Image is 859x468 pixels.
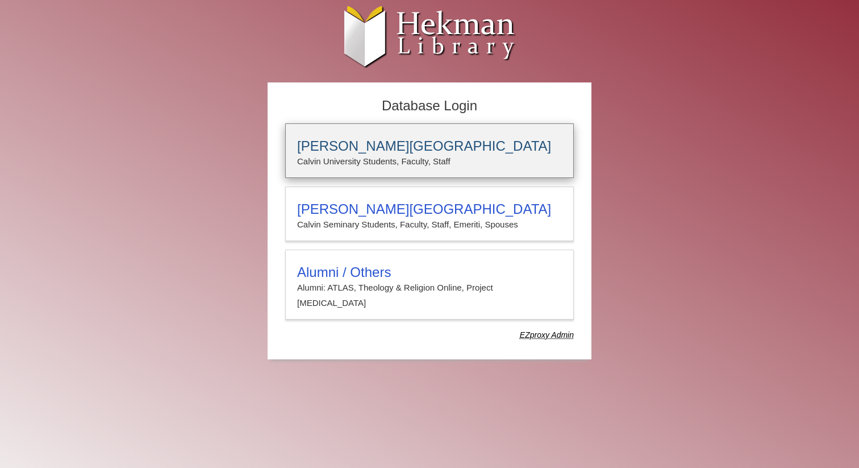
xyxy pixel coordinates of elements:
dfn: Use Alumni login [520,330,574,339]
h2: Database Login [280,94,579,118]
a: [PERSON_NAME][GEOGRAPHIC_DATA]Calvin Seminary Students, Faculty, Staff, Emeriti, Spouses [285,187,574,241]
h3: [PERSON_NAME][GEOGRAPHIC_DATA] [297,201,562,217]
a: [PERSON_NAME][GEOGRAPHIC_DATA]Calvin University Students, Faculty, Staff [285,123,574,178]
p: Calvin Seminary Students, Faculty, Staff, Emeriti, Spouses [297,217,562,232]
h3: Alumni / Others [297,264,562,280]
p: Alumni: ATLAS, Theology & Religion Online, Project [MEDICAL_DATA] [297,280,562,310]
h3: [PERSON_NAME][GEOGRAPHIC_DATA] [297,138,562,154]
p: Calvin University Students, Faculty, Staff [297,154,562,169]
summary: Alumni / OthersAlumni: ATLAS, Theology & Religion Online, Project [MEDICAL_DATA] [297,264,562,310]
